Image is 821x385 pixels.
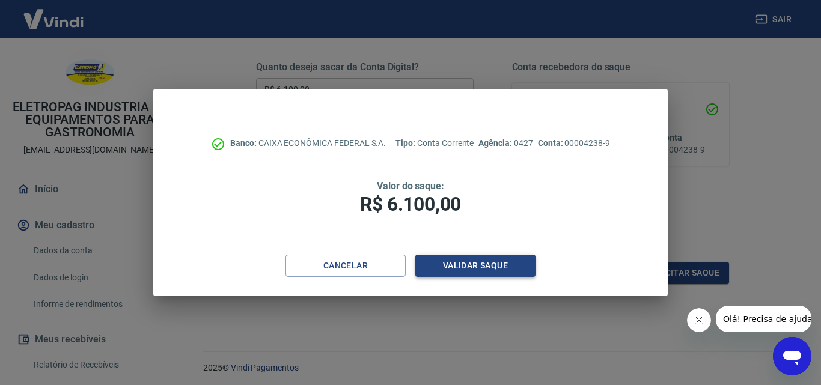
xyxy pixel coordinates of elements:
[395,137,474,150] p: Conta Corrente
[395,138,417,148] span: Tipo:
[538,138,565,148] span: Conta:
[377,180,444,192] span: Valor do saque:
[478,138,514,148] span: Agência:
[230,137,386,150] p: CAIXA ECONÔMICA FEDERAL S.A.
[538,137,610,150] p: 00004238-9
[716,306,811,332] iframe: Mensagem da empresa
[687,308,711,332] iframe: Fechar mensagem
[773,337,811,375] iframe: Botão para abrir a janela de mensagens
[478,137,533,150] p: 0427
[230,138,258,148] span: Banco:
[7,8,101,18] span: Olá! Precisa de ajuda?
[360,193,461,216] span: R$ 6.100,00
[415,255,536,277] button: Validar saque
[285,255,406,277] button: Cancelar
